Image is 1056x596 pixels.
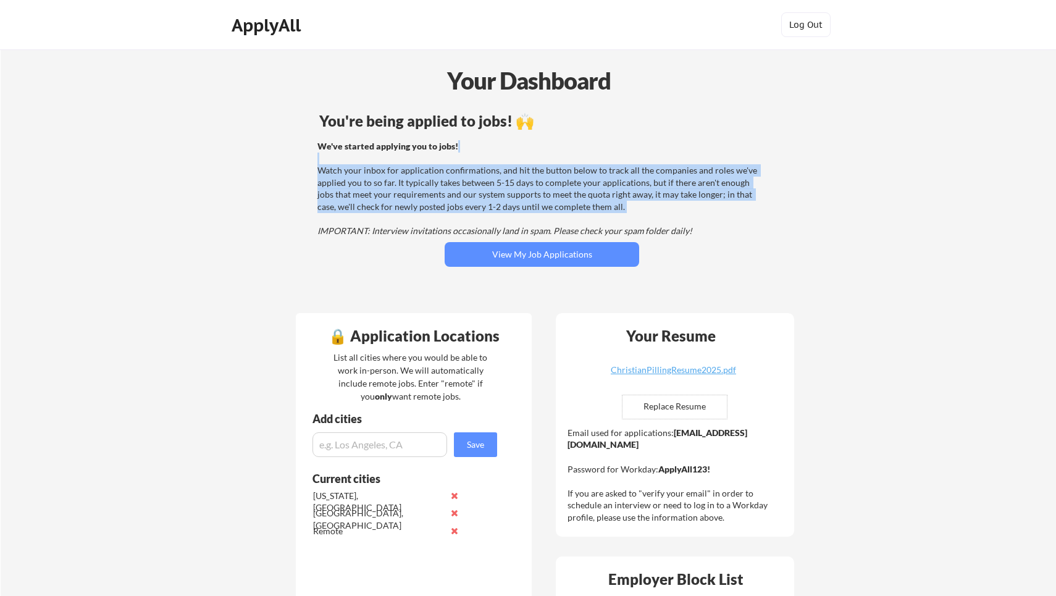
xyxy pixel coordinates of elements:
div: Email used for applications: Password for Workday: If you are asked to "verify your email" in ord... [568,427,786,524]
strong: ApplyAll123! [658,464,710,474]
div: Your Dashboard [1,63,1056,98]
strong: We've started applying you to jobs! [317,141,458,151]
div: [US_STATE], [GEOGRAPHIC_DATA] [313,490,443,514]
div: Watch your inbox for application confirmations, and hit the button below to track all the compani... [317,140,763,237]
div: You're being applied to jobs! 🙌 [319,114,765,128]
div: [GEOGRAPHIC_DATA], [GEOGRAPHIC_DATA] [313,507,443,531]
input: e.g. Los Angeles, CA [312,432,447,457]
div: ChristianPillingResume2025.pdf [600,366,747,374]
div: Remote [313,525,443,537]
div: List all cities where you would be able to work in-person. We will automatically include remote j... [325,351,495,403]
div: 🔒 Application Locations [299,329,529,343]
div: Your Resume [610,329,732,343]
button: Log Out [781,12,831,37]
div: Current cities [312,473,484,484]
strong: [EMAIL_ADDRESS][DOMAIN_NAME] [568,427,747,450]
a: ChristianPillingResume2025.pdf [600,366,747,385]
div: Add cities [312,413,500,424]
em: IMPORTANT: Interview invitations occasionally land in spam. Please check your spam folder daily! [317,225,692,236]
button: Save [454,432,497,457]
div: Employer Block List [561,572,790,587]
strong: only [375,391,392,401]
button: View My Job Applications [445,242,639,267]
div: ApplyAll [232,15,304,36]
